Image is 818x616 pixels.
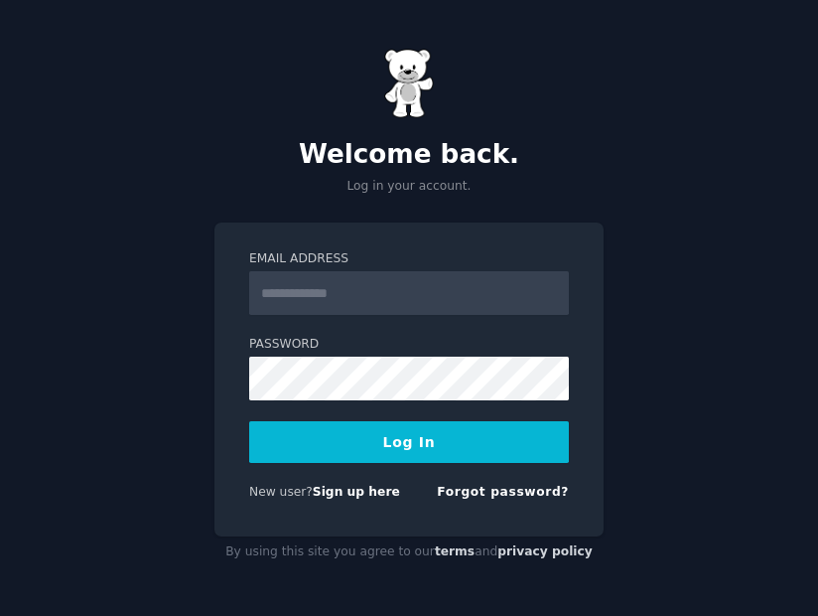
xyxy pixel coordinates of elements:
button: Log In [249,421,569,463]
img: Gummy Bear [384,49,434,118]
a: Sign up here [313,485,400,499]
a: terms [435,544,475,558]
label: Password [249,336,569,354]
label: Email Address [249,250,569,268]
h2: Welcome back. [214,139,604,171]
a: privacy policy [497,544,593,558]
p: Log in your account. [214,178,604,196]
div: By using this site you agree to our and [214,537,604,568]
a: Forgot password? [437,485,569,499]
span: New user? [249,485,313,499]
